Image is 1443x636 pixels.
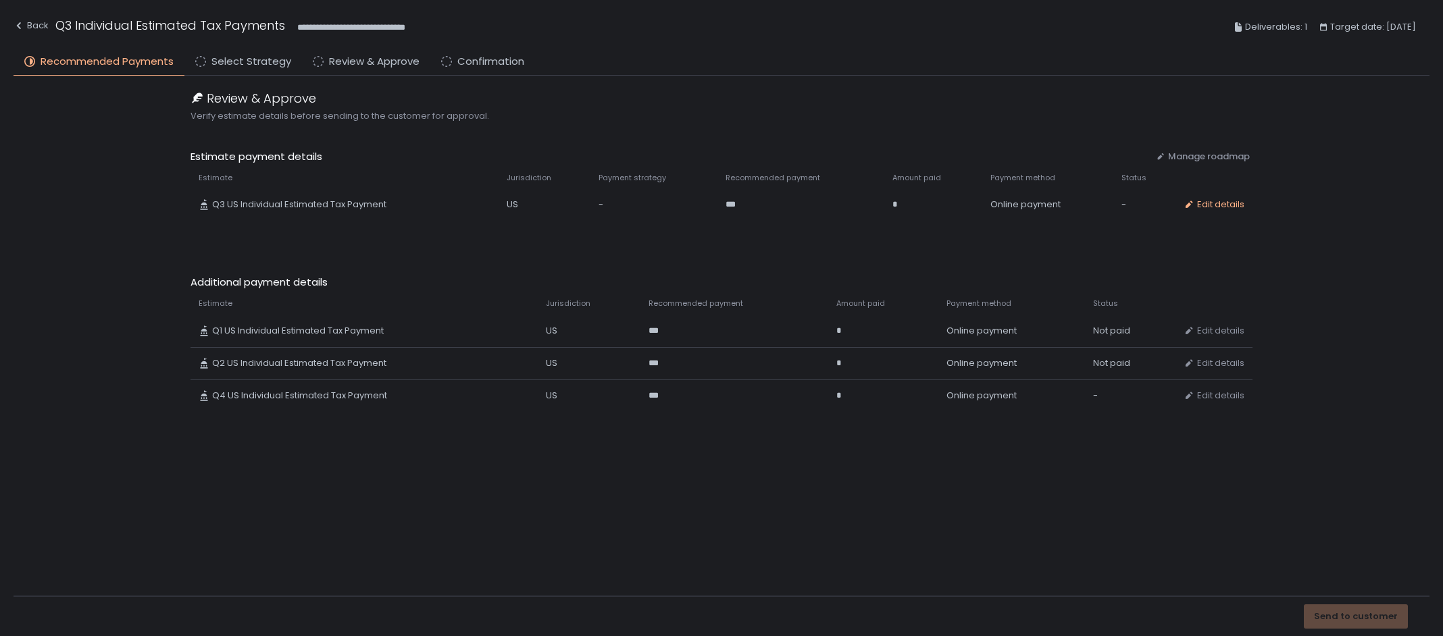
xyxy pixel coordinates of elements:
[946,390,1017,402] span: Online payment
[990,198,1061,211] span: Online payment
[1093,357,1167,369] div: Not paid
[1184,325,1244,337] button: Edit details
[457,54,524,70] span: Confirmation
[191,110,1252,122] span: Verify estimate details before sending to the customer for approval.
[1184,198,1244,211] button: Edit details
[212,357,386,369] span: Q2 US Individual Estimated Tax Payment
[14,18,49,34] div: Back
[212,198,386,211] span: Q3 US Individual Estimated Tax Payment
[199,173,232,183] span: Estimate
[836,298,885,309] span: Amount paid
[990,173,1055,183] span: Payment method
[14,16,49,38] button: Back
[1121,173,1146,183] span: Status
[946,357,1017,369] span: Online payment
[546,298,590,309] span: Jurisdiction
[546,357,633,369] div: US
[1156,151,1250,163] button: Manage roadmap
[212,325,384,337] span: Q1 US Individual Estimated Tax Payment
[199,298,232,309] span: Estimate
[1093,298,1118,309] span: Status
[1093,325,1167,337] div: Not paid
[1330,19,1416,35] span: Target date: [DATE]
[946,298,1011,309] span: Payment method
[892,173,941,183] span: Amount paid
[55,16,285,34] h1: Q3 Individual Estimated Tax Payments
[211,54,291,70] span: Select Strategy
[599,198,709,211] div: -
[41,54,174,70] span: Recommended Payments
[191,149,1145,165] span: Estimate payment details
[329,54,420,70] span: Review & Approve
[546,390,633,402] div: US
[726,173,820,183] span: Recommended payment
[1184,390,1244,402] button: Edit details
[1184,357,1244,369] button: Edit details
[507,173,551,183] span: Jurisdiction
[946,325,1017,337] span: Online payment
[1093,390,1167,402] div: -
[1121,198,1167,211] div: -
[507,198,582,211] div: US
[546,325,633,337] div: US
[191,275,1252,290] span: Additional payment details
[1168,151,1250,163] span: Manage roadmap
[1245,19,1307,35] span: Deliverables: 1
[212,390,387,402] span: Q4 US Individual Estimated Tax Payment
[599,173,666,183] span: Payment strategy
[207,89,316,107] span: Review & Approve
[649,298,743,309] span: Recommended payment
